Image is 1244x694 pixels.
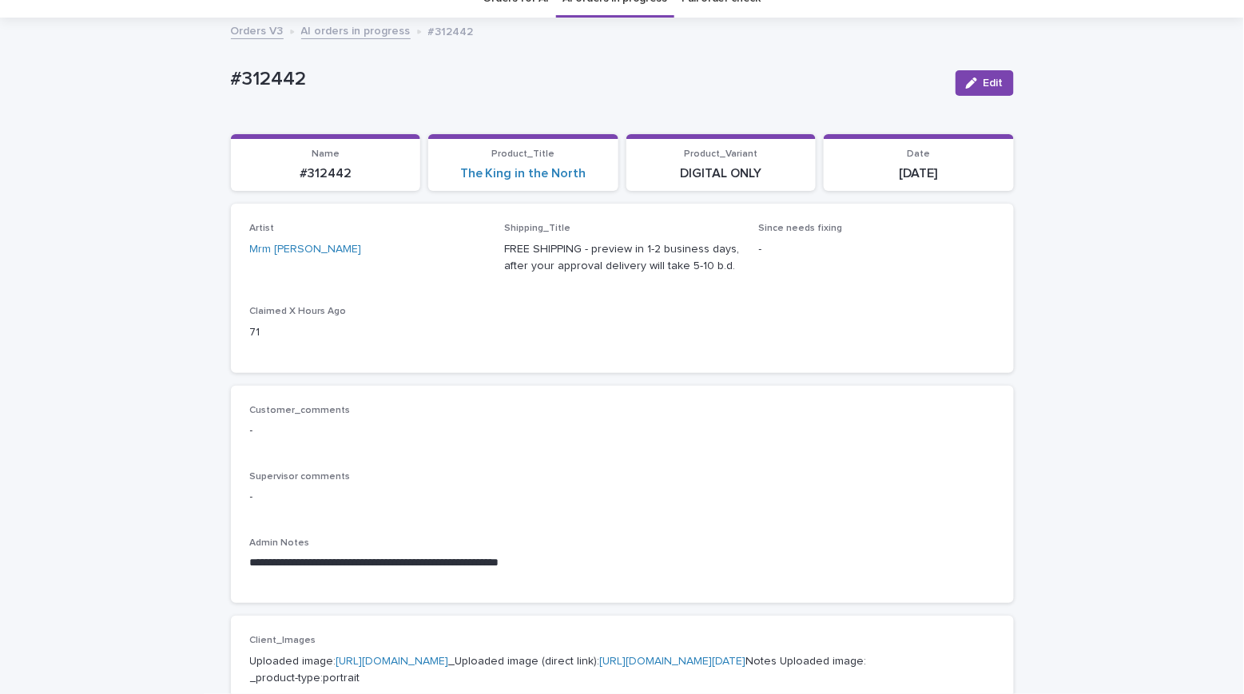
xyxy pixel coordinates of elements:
span: Customer_comments [250,406,351,415]
span: Edit [984,77,1004,89]
p: - [250,489,995,506]
span: Claimed X Hours Ago [250,307,347,316]
span: Since needs fixing [759,224,843,233]
span: Product_Variant [684,149,757,159]
span: Product_Title [491,149,554,159]
p: 71 [250,324,486,341]
p: #312442 [231,68,943,91]
a: [URL][DOMAIN_NAME][DATE] [600,656,746,667]
span: Admin Notes [250,538,310,548]
p: FREE SHIPPING - preview in 1-2 business days, after your approval delivery will take 5-10 b.d. [504,241,740,275]
a: Orders V3 [231,21,284,39]
p: [DATE] [833,166,1004,181]
a: Mrm [PERSON_NAME] [250,241,362,258]
span: Artist [250,224,275,233]
span: Date [907,149,930,159]
p: - [759,241,995,258]
a: The King in the North [460,166,586,181]
p: Uploaded image: _Uploaded image (direct link): Notes Uploaded image: _product-type:portrait [250,653,995,687]
p: #312442 [428,22,474,39]
p: #312442 [240,166,411,181]
p: - [250,422,995,439]
a: [URL][DOMAIN_NAME] [336,656,449,667]
a: AI orders in progress [301,21,411,39]
button: Edit [956,70,1014,96]
span: Name [312,149,340,159]
span: Supervisor comments [250,472,351,482]
span: Client_Images [250,636,316,645]
p: DIGITAL ONLY [636,166,807,181]
span: Shipping_Title [504,224,570,233]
